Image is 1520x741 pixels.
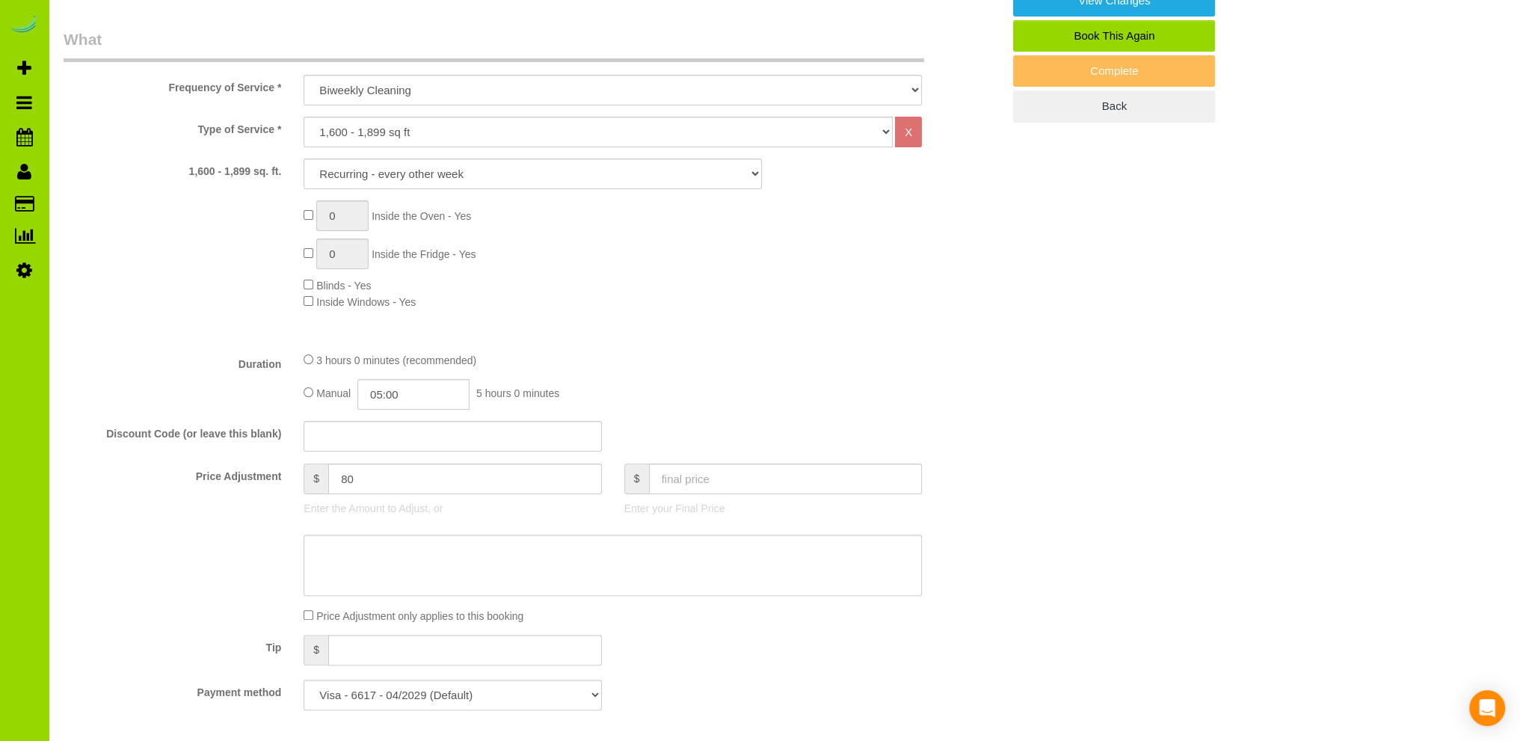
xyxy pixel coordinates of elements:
span: 5 hours 0 minutes [476,387,559,399]
span: $ [304,464,328,494]
label: Payment method [52,680,292,700]
a: Back [1013,90,1215,122]
span: Inside Windows - Yes [316,296,416,308]
div: Open Intercom Messenger [1469,690,1505,726]
span: 3 hours 0 minutes (recommended) [316,354,476,366]
span: $ [624,464,649,494]
span: $ [304,635,328,665]
img: Automaid Logo [9,15,39,36]
label: Frequency of Service * [52,75,292,95]
legend: What [64,28,924,62]
span: Inside the Fridge - Yes [372,248,476,260]
label: Type of Service * [52,117,292,137]
a: Book This Again [1013,20,1215,52]
input: final price [649,464,923,494]
label: Discount Code (or leave this blank) [52,421,292,441]
p: Enter the Amount to Adjust, or [304,501,601,516]
label: Duration [52,351,292,372]
span: Manual [316,387,351,399]
span: Inside the Oven - Yes [372,210,471,222]
label: 1,600 - 1,899 sq. ft. [52,159,292,179]
p: Enter your Final Price [624,501,922,516]
label: Price Adjustment [52,464,292,484]
span: Price Adjustment only applies to this booking [316,610,523,622]
label: Tip [52,635,292,655]
span: Blinds - Yes [316,280,371,292]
